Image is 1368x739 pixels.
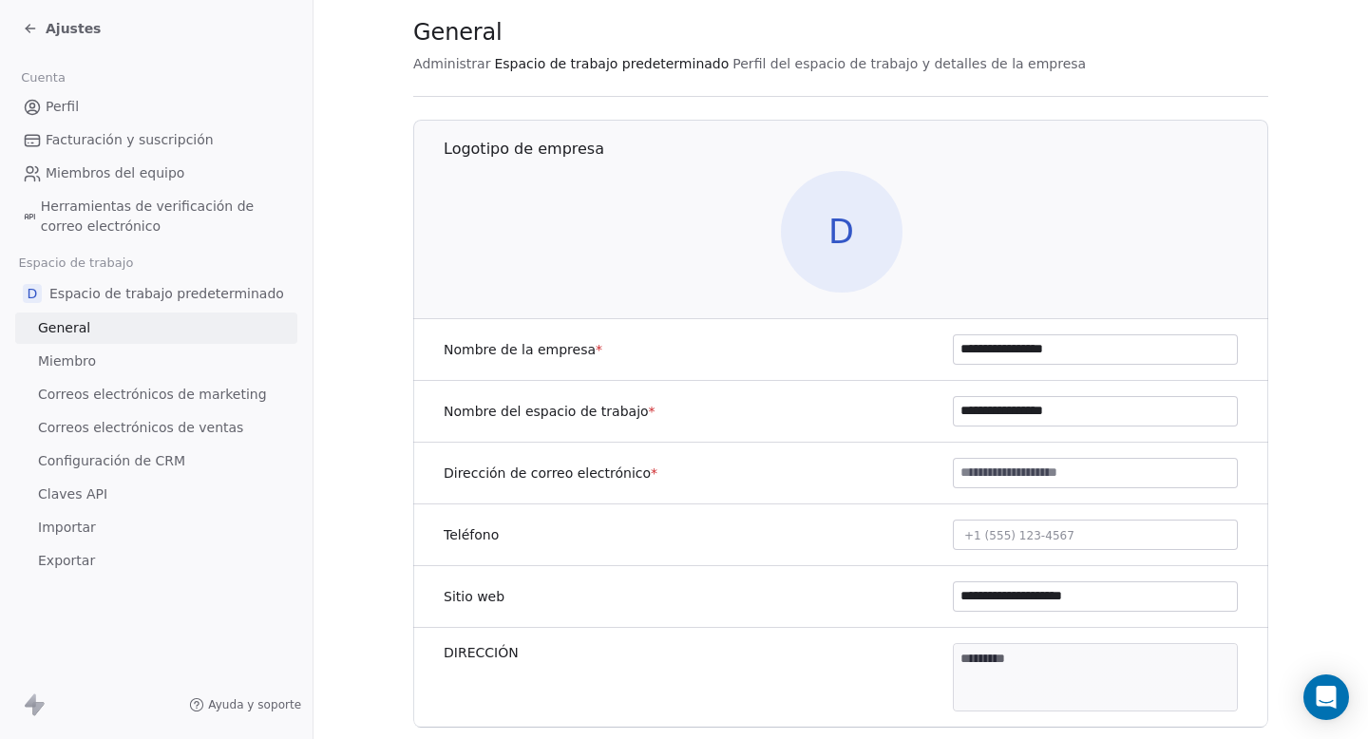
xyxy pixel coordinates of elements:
[38,320,90,335] font: General
[38,553,95,568] font: Exportar
[953,520,1238,550] button: +1 (555) 123-4567
[964,529,1074,542] font: +1 (555) 123-4567
[49,286,284,301] font: Espacio de trabajo predeterminado
[15,545,297,577] a: Exportar
[413,56,490,71] font: Administrar
[444,527,499,542] font: Teléfono
[444,589,504,604] font: Sitio web
[15,91,297,123] a: Perfil
[444,342,596,357] font: Nombre de la empresa
[15,445,297,477] a: Configuración de CRM
[828,213,854,251] font: D
[15,158,297,189] a: Miembros del equipo
[38,420,243,435] font: Correos electrónicos de ventas
[15,191,297,242] a: Herramientas de verificación de correo electrónico
[15,479,297,510] a: Claves API
[444,404,649,419] font: Nombre del espacio de trabajo
[41,199,254,234] font: Herramientas de verificación de correo electrónico
[38,520,96,535] font: Importar
[15,124,297,156] a: Facturación y suscripción
[38,486,107,502] font: Claves API
[444,140,604,158] font: Logotipo de empresa
[189,697,301,712] a: Ayuda y soporte
[413,19,503,46] font: General
[46,99,79,114] font: Perfil
[38,353,96,369] font: Miembro
[494,56,729,71] font: Espacio de trabajo predeterminado
[15,512,297,543] a: Importar
[15,412,297,444] a: Correos electrónicos de ventas
[208,698,301,711] font: Ayuda y soporte
[444,465,651,481] font: Dirección de correo electrónico
[15,379,297,410] a: Correos electrónicos de marketing
[46,132,214,147] font: Facturación y suscripción
[23,19,101,38] a: Ajustes
[46,165,184,180] font: Miembros del equipo
[1303,674,1349,720] div: Abrir Intercom Messenger
[46,21,101,36] font: Ajustes
[38,453,185,468] font: Configuración de CRM
[15,313,297,344] a: General
[38,387,267,402] font: Correos electrónicos de marketing
[15,346,297,377] a: Miembro
[28,286,38,301] font: D
[444,645,519,660] font: DIRECCIÓN
[19,256,134,270] font: Espacio de trabajo
[732,56,1086,71] font: Perfil del espacio de trabajo y detalles de la empresa
[21,70,66,85] font: Cuenta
